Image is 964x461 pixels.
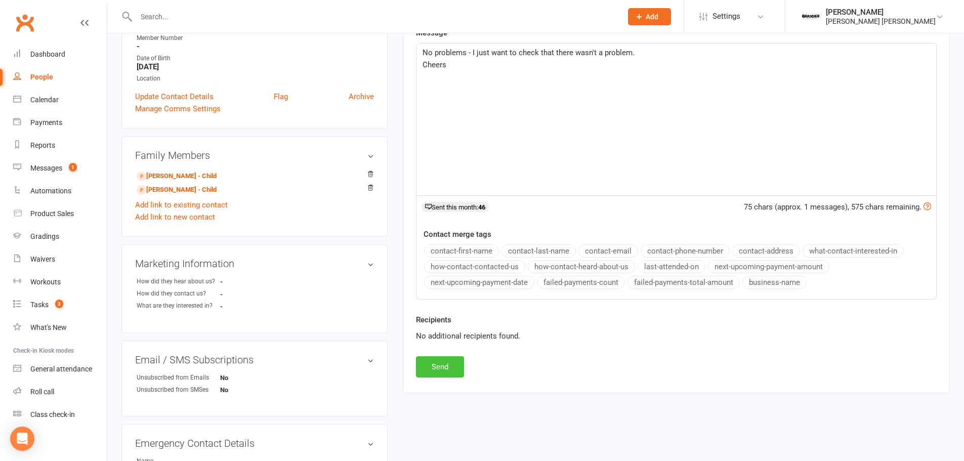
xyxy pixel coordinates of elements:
[712,5,740,28] span: Settings
[137,277,220,286] div: How did they hear about us?
[137,33,374,43] div: Member Number
[137,289,220,299] div: How did they contact us?
[220,290,278,298] strong: -
[137,74,374,83] div: Location
[30,118,62,127] div: Payments
[137,301,220,311] div: What are they interested in?
[12,10,37,35] a: Clubworx
[13,66,107,89] a: People
[416,314,451,326] label: Recipients
[69,163,77,172] span: 1
[641,244,730,258] button: contact-phone-number
[137,54,374,63] div: Date of Birth
[423,48,635,57] span: No problems - I just want to check that there wasn't a problem.
[13,271,107,294] a: Workouts
[220,386,278,394] strong: No
[220,303,278,310] strong: -
[30,96,59,104] div: Calendar
[13,381,107,403] a: Roll call
[628,8,671,25] button: Add
[135,211,215,223] a: Add link to new contact
[826,8,936,17] div: [PERSON_NAME]
[13,157,107,180] a: Messages 1
[220,374,278,382] strong: No
[423,60,446,69] span: Cheers
[30,323,67,331] div: What's New
[30,209,74,218] div: Product Sales
[416,356,464,378] button: Send
[422,202,489,212] div: Sent this month:
[13,43,107,66] a: Dashboard
[578,244,638,258] button: contact-email
[424,260,525,273] button: how-contact-contacted-us
[30,187,71,195] div: Automations
[137,171,217,182] a: [PERSON_NAME] - Child
[424,276,534,289] button: next-upcoming-payment-date
[137,42,374,51] strong: -
[826,17,936,26] div: [PERSON_NAME] [PERSON_NAME]
[30,388,54,396] div: Roll call
[13,202,107,225] a: Product Sales
[744,201,931,213] div: 75 chars (approx. 1 messages), 575 chars remaining.
[30,141,55,149] div: Reports
[13,358,107,381] a: General attendance kiosk mode
[135,103,221,115] a: Manage Comms Settings
[13,111,107,134] a: Payments
[732,244,800,258] button: contact-address
[30,410,75,418] div: Class check-in
[10,427,34,451] div: Open Intercom Messenger
[501,244,576,258] button: contact-last-name
[528,260,635,273] button: how-contact-heard-about-us
[13,89,107,111] a: Calendar
[135,258,374,269] h3: Marketing Information
[13,294,107,316] a: Tasks 3
[349,91,374,103] a: Archive
[274,91,288,103] a: Flag
[13,134,107,157] a: Reports
[424,228,491,240] label: Contact merge tags
[137,385,220,395] div: Unsubscribed from SMSes
[646,13,658,21] span: Add
[13,180,107,202] a: Automations
[30,50,65,58] div: Dashboard
[137,62,374,71] strong: [DATE]
[135,91,214,103] a: Update Contact Details
[135,438,374,449] h3: Emergency Contact Details
[135,354,374,365] h3: Email / SMS Subscriptions
[638,260,705,273] button: last-attended-on
[137,185,217,195] a: [PERSON_NAME] - Child
[30,278,61,286] div: Workouts
[30,365,92,373] div: General attendance
[478,203,485,211] strong: 46
[708,260,829,273] button: next-upcoming-payment-amount
[30,255,55,263] div: Waivers
[13,316,107,339] a: What's New
[55,300,63,308] span: 3
[30,73,53,81] div: People
[135,199,228,211] a: Add link to existing contact
[135,150,374,161] h3: Family Members
[13,248,107,271] a: Waivers
[13,403,107,426] a: Class kiosk mode
[137,373,220,383] div: Unsubscribed from Emails
[13,225,107,248] a: Gradings
[742,276,807,289] button: business-name
[801,7,821,27] img: thumb_image1722295729.png
[30,301,49,309] div: Tasks
[220,278,278,285] strong: -
[30,232,59,240] div: Gradings
[537,276,625,289] button: failed-payments-count
[30,164,62,172] div: Messages
[424,244,499,258] button: contact-first-name
[133,10,615,24] input: Search...
[627,276,740,289] button: failed-payments-total-amount
[803,244,904,258] button: what-contact-interested-in
[416,330,937,342] div: No additional recipients found.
